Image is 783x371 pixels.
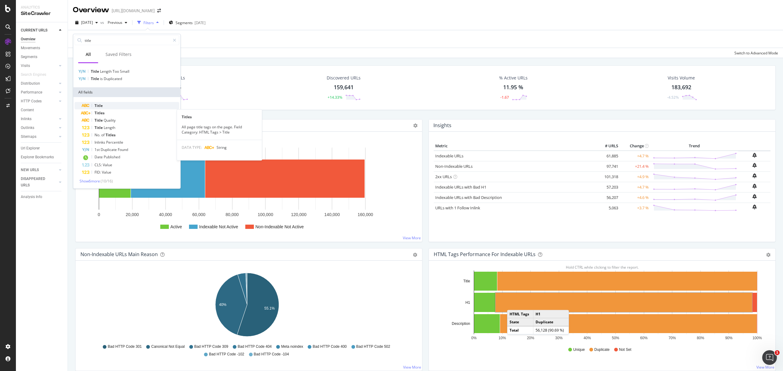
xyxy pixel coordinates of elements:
[533,318,569,326] td: Duplicate
[101,132,106,138] span: of
[499,75,528,81] div: % Active URLs
[112,8,155,14] div: [URL][DOMAIN_NAME]
[177,114,262,119] div: Titles
[105,20,122,25] span: Previous
[21,72,52,78] a: Search Engines
[595,182,620,192] td: 57,203
[21,154,54,160] div: Explorer Bookmarks
[752,153,757,158] div: bell-plus
[21,167,57,173] a: NEW URLS
[91,69,100,74] span: Title
[21,80,40,87] div: Distribution
[21,36,35,42] div: Overview
[762,350,777,365] iframe: Intercom live chat
[21,45,63,51] a: Movements
[620,161,650,171] td: +21.4 %
[106,140,123,145] span: Percentile
[120,69,129,74] span: Small
[135,18,161,28] button: Filters
[507,326,533,334] td: Total
[95,103,103,108] span: Title
[732,48,778,58] button: Switch to Advanced Mode
[499,336,506,340] text: 10%
[21,107,34,113] div: Content
[291,212,306,217] text: 120,000
[435,195,502,200] a: Indexable URLs with Bad Description
[612,336,619,340] text: 50%
[194,344,228,349] span: Bad HTTP Code 309
[21,167,39,173] div: NEW URLS
[95,132,101,138] span: No.
[595,171,620,182] td: 101,318
[217,145,227,150] span: String
[403,235,421,241] a: View More
[752,163,757,168] div: bell-plus
[21,89,42,96] div: Performance
[595,161,620,171] td: 97,741
[21,63,30,69] div: Visits
[157,9,161,13] div: arrow-right-arrow-left
[108,344,142,349] span: Bad HTTP Code 301
[667,95,679,100] div: -4.52%
[73,18,100,28] button: [DATE]
[73,87,180,97] div: All fields
[435,153,463,159] a: Indexable URLs
[697,336,704,340] text: 80%
[725,336,733,340] text: 90%
[21,154,63,160] a: Explorer Bookmarks
[81,20,93,25] span: 2025 Aug. 8th
[21,98,57,105] a: HTTP Codes
[84,36,170,45] input: Search by field name
[752,204,757,209] div: bell-plus
[159,212,172,217] text: 40,000
[463,279,470,283] text: Title
[21,27,57,34] a: CURRENT URLS
[766,253,770,257] div: gear
[752,173,757,178] div: bell-plus
[752,194,757,199] div: bell-plus
[95,110,105,116] span: Titles
[21,10,63,17] div: SiteCrawler
[281,344,303,349] span: Meta noindex
[143,20,154,25] div: Filters
[21,125,34,131] div: Outlinks
[500,95,509,100] div: -1.67
[595,141,620,151] th: # URLS
[620,182,650,192] td: +4.7 %
[434,270,767,341] svg: A chart.
[209,352,244,357] span: Bad HTTP Code -102
[95,170,102,175] span: FID:
[21,63,57,69] a: Visits
[413,123,417,128] i: Options
[573,347,585,352] span: Unique
[101,178,113,184] span: ( 10 / 16 )
[100,69,113,74] span: Length
[21,145,40,152] div: Url Explorer
[21,145,63,152] a: Url Explorer
[595,151,620,161] td: 61,885
[176,20,193,25] span: Segments
[328,95,342,100] div: +14.33%
[80,141,414,237] svg: A chart.
[170,224,182,229] text: Active
[80,270,414,341] div: A chart.
[595,192,620,203] td: 56,207
[21,89,57,96] a: Performance
[104,76,122,81] span: Duplicated
[752,184,757,189] div: bell-plus
[21,134,36,140] div: Sitemaps
[507,318,533,326] td: State
[435,184,486,190] a: Indexable URLs with Bad H1
[192,212,206,217] text: 60,000
[434,141,595,151] th: Metric
[177,124,262,135] div: All page title tags on the page. Field Category: HTML Tags > Title
[21,98,42,105] div: HTTP Codes
[151,344,184,349] span: Canonical Not Equal
[21,194,63,200] a: Analysis Info
[466,300,470,305] text: H1
[100,76,104,81] span: is
[21,45,40,51] div: Movements
[595,203,620,213] td: 5,063
[254,352,289,357] span: Bad HTTP Code -104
